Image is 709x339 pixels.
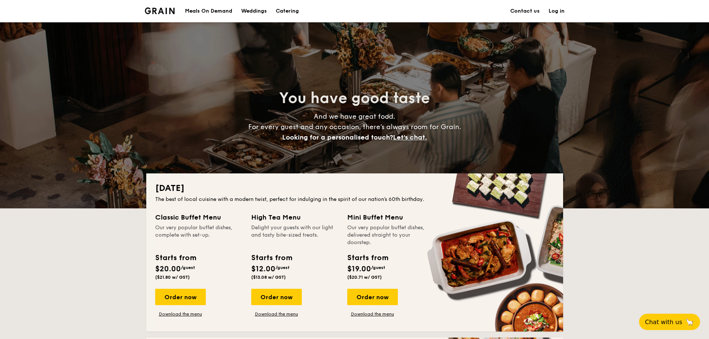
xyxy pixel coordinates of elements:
[155,252,196,263] div: Starts from
[347,311,398,317] a: Download the menu
[685,318,694,326] span: 🦙
[155,224,242,246] div: Our very popular buffet dishes, complete with set-up.
[251,212,338,223] div: High Tea Menu
[371,265,385,270] span: /guest
[347,252,388,263] div: Starts from
[251,311,302,317] a: Download the menu
[155,196,554,203] div: The best of local cuisine with a modern twist, perfect for indulging in the spirit of our nation’...
[251,252,292,263] div: Starts from
[347,224,434,246] div: Our very popular buffet dishes, delivered straight to your doorstep.
[155,212,242,223] div: Classic Buffet Menu
[279,89,430,107] span: You have good taste
[251,275,286,280] span: ($13.08 w/ GST)
[347,275,382,280] span: ($20.71 w/ GST)
[275,265,290,270] span: /guest
[145,7,175,14] img: Grain
[347,289,398,305] div: Order now
[347,212,434,223] div: Mini Buffet Menu
[155,275,190,280] span: ($21.80 w/ GST)
[347,265,371,274] span: $19.00
[645,319,682,326] span: Chat with us
[251,224,338,246] div: Delight your guests with our light and tasty bite-sized treats.
[639,314,700,330] button: Chat with us🦙
[155,265,181,274] span: $20.00
[282,133,393,141] span: Looking for a personalised touch?
[251,265,275,274] span: $12.00
[155,182,554,194] h2: [DATE]
[393,133,427,141] span: Let's chat.
[251,289,302,305] div: Order now
[145,7,175,14] a: Logotype
[155,311,206,317] a: Download the menu
[248,112,461,141] span: And we have great food. For every guest and any occasion, there’s always room for Grain.
[181,265,195,270] span: /guest
[155,289,206,305] div: Order now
